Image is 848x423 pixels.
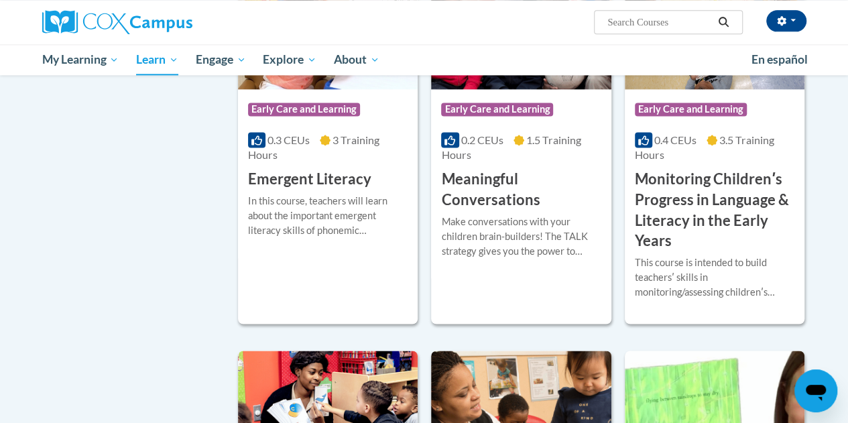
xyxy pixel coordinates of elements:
div: In this course, teachers will learn about the important emergent literacy skills of phonemic awar... [248,194,408,238]
a: My Learning [34,44,128,75]
h3: Emergent Literacy [248,169,371,190]
iframe: Button to launch messaging window [794,369,837,412]
span: Explore [263,52,316,68]
a: En español [743,46,816,74]
span: 0.4 CEUs [654,133,696,146]
span: Learn [136,52,178,68]
span: 0.3 CEUs [267,133,310,146]
a: Explore [254,44,325,75]
span: Early Care and Learning [441,103,553,116]
a: About [325,44,388,75]
a: Learn [127,44,187,75]
div: Main menu [32,44,816,75]
span: My Learning [42,52,119,68]
span: About [334,52,379,68]
span: 0.2 CEUs [461,133,503,146]
a: Engage [187,44,255,75]
img: Cox Campus [42,10,192,34]
button: Search [713,14,733,30]
span: Early Care and Learning [248,103,360,116]
span: Engage [196,52,246,68]
span: En español [751,52,808,66]
div: Make conversations with your children brain-builders! The TALK strategy gives you the power to en... [441,215,601,259]
button: Account Settings [766,10,806,32]
h3: Monitoring Childrenʹs Progress in Language & Literacy in the Early Years [635,169,794,251]
div: This course is intended to build teachersʹ skills in monitoring/assessing childrenʹs developmenta... [635,255,794,300]
span: Early Care and Learning [635,103,747,116]
h3: Meaningful Conversations [441,169,601,210]
input: Search Courses [606,14,713,30]
a: Cox Campus [42,10,284,34]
